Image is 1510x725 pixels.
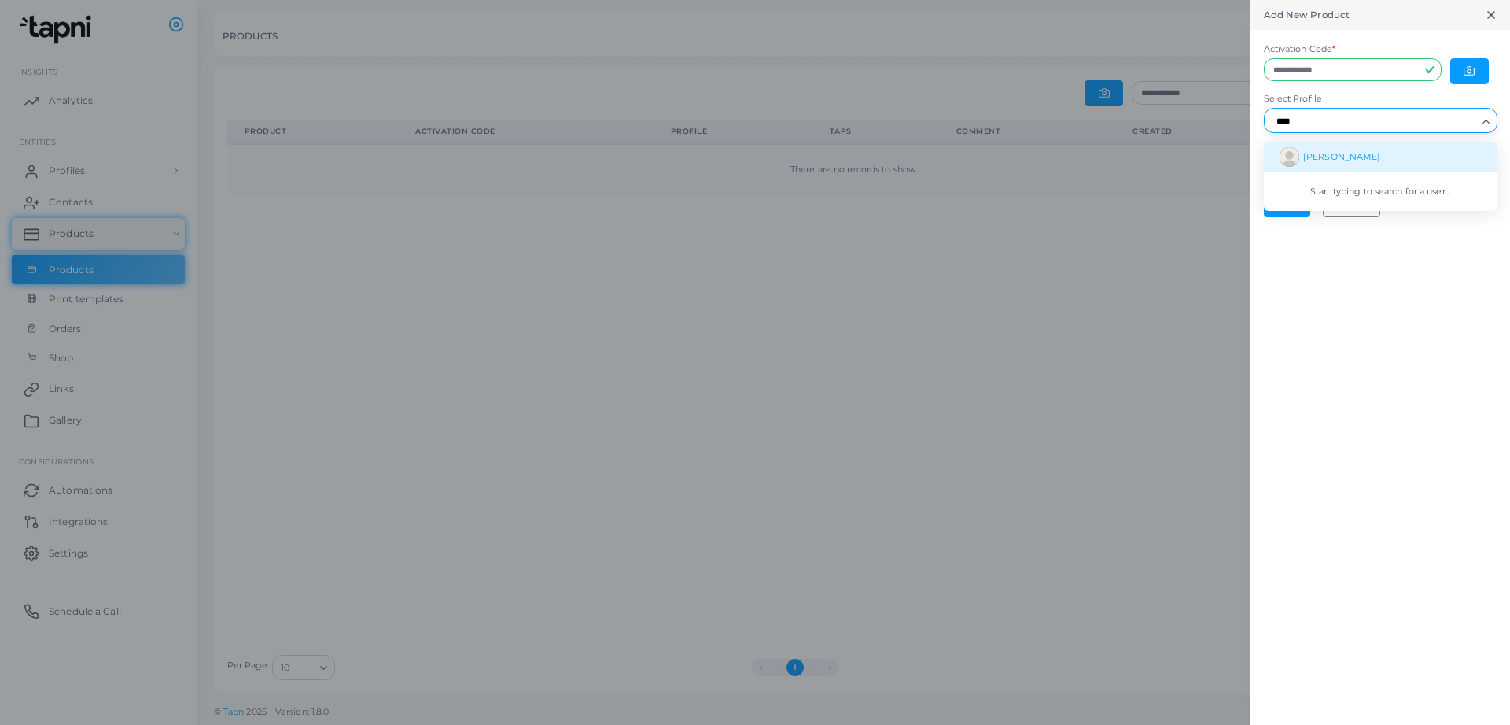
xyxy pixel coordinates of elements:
label: Comment [1264,142,1309,154]
h5: Add New Product [1264,9,1350,20]
input: Search for option [1271,113,1476,130]
label: Activation Code [1264,43,1336,56]
div: Search for option [1264,108,1497,133]
label: Select Profile [1264,93,1497,105]
img: avatar [1280,147,1299,167]
li: Start typing to search for a user... [1264,172,1497,211]
span: [PERSON_NAME] [1303,151,1380,162]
